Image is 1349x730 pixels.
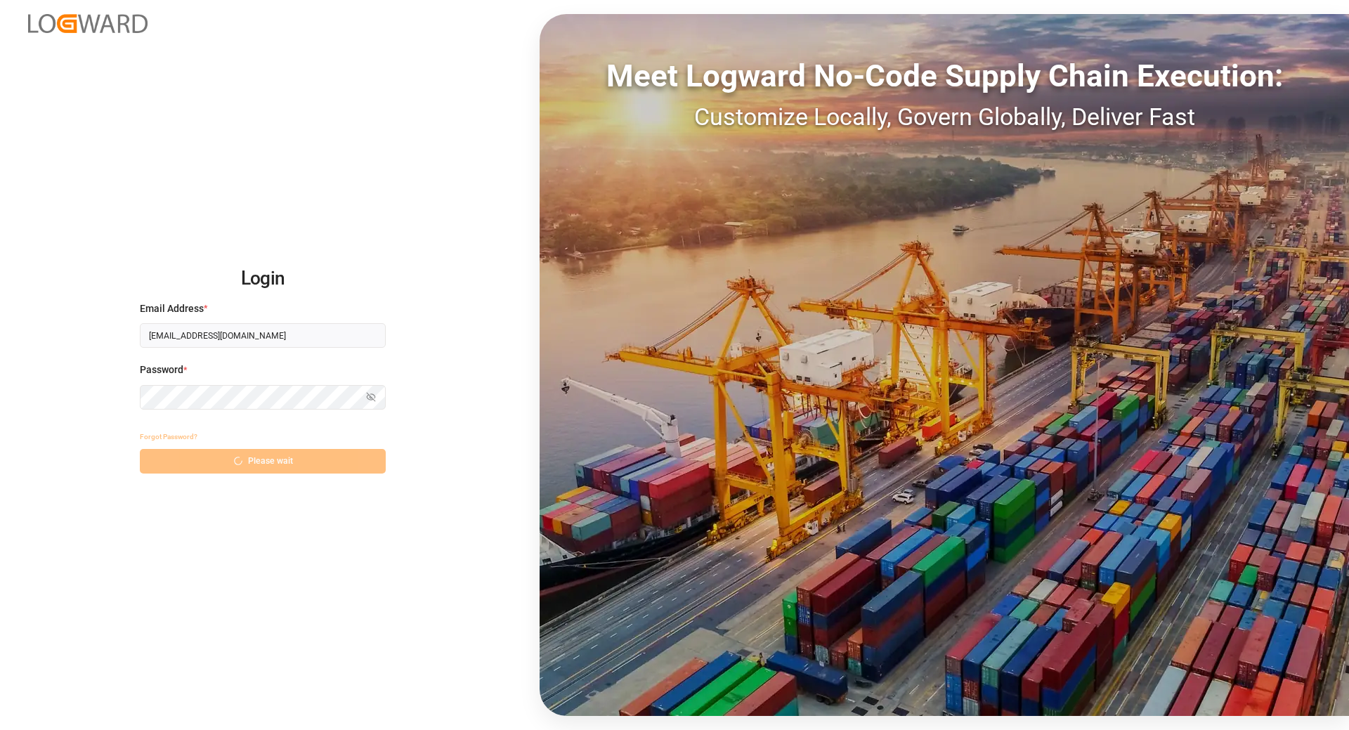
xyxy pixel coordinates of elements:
[140,301,204,316] span: Email Address
[140,256,386,301] h2: Login
[140,363,183,377] span: Password
[540,53,1349,99] div: Meet Logward No-Code Supply Chain Execution:
[28,14,148,33] img: Logward_new_orange.png
[140,323,386,348] input: Enter your email
[540,99,1349,135] div: Customize Locally, Govern Globally, Deliver Fast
